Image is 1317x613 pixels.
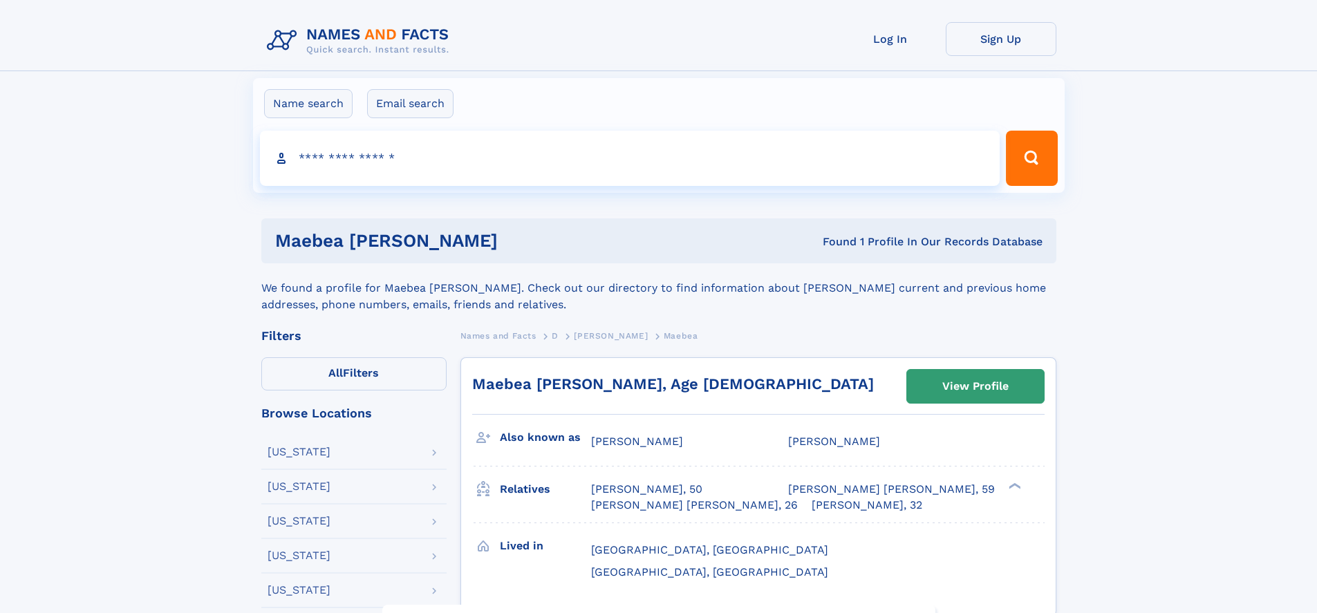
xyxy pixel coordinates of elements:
[664,331,698,341] span: Maebea
[1006,131,1057,186] button: Search Button
[788,435,880,448] span: [PERSON_NAME]
[500,426,591,449] h3: Also known as
[460,327,536,344] a: Names and Facts
[1005,482,1022,491] div: ❯
[275,232,660,249] h1: Maebea [PERSON_NAME]
[591,498,798,513] a: [PERSON_NAME] [PERSON_NAME], 26
[261,330,447,342] div: Filters
[268,550,330,561] div: [US_STATE]
[574,331,648,341] span: [PERSON_NAME]
[812,498,922,513] a: [PERSON_NAME], 32
[500,478,591,501] h3: Relatives
[261,263,1056,313] div: We found a profile for Maebea [PERSON_NAME]. Check out our directory to find information about [P...
[788,482,995,497] a: [PERSON_NAME] [PERSON_NAME], 59
[942,370,1009,402] div: View Profile
[260,131,1000,186] input: search input
[500,534,591,558] h3: Lived in
[835,22,946,56] a: Log In
[472,375,874,393] a: Maebea [PERSON_NAME], Age [DEMOGRAPHIC_DATA]
[367,89,454,118] label: Email search
[552,331,559,341] span: D
[591,543,828,556] span: [GEOGRAPHIC_DATA], [GEOGRAPHIC_DATA]
[261,22,460,59] img: Logo Names and Facts
[264,89,353,118] label: Name search
[268,585,330,596] div: [US_STATE]
[591,565,828,578] span: [GEOGRAPHIC_DATA], [GEOGRAPHIC_DATA]
[268,446,330,458] div: [US_STATE]
[328,366,343,379] span: All
[946,22,1056,56] a: Sign Up
[261,357,447,390] label: Filters
[574,327,648,344] a: [PERSON_NAME]
[552,327,559,344] a: D
[591,482,702,497] a: [PERSON_NAME], 50
[591,435,683,448] span: [PERSON_NAME]
[268,516,330,527] div: [US_STATE]
[907,370,1044,403] a: View Profile
[660,234,1043,249] div: Found 1 Profile In Our Records Database
[268,481,330,492] div: [US_STATE]
[261,407,447,419] div: Browse Locations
